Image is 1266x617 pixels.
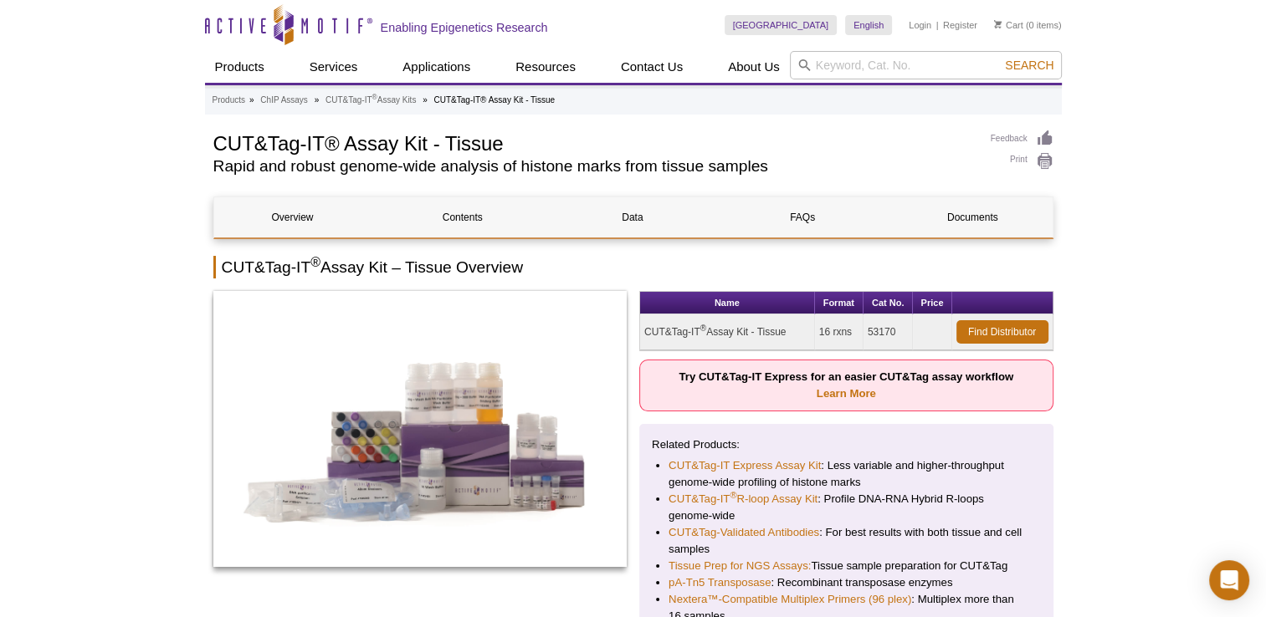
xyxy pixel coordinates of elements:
sup: ® [730,490,736,500]
a: Learn More [817,387,876,400]
span: Search [1005,59,1053,72]
a: English [845,15,892,35]
sup: ® [372,93,377,101]
a: CUT&Tag-Validated Antibodies [669,524,819,541]
div: Open Intercom Messenger [1209,560,1249,600]
li: » [423,95,428,105]
a: Cart [994,19,1023,31]
li: CUT&Tag-IT® Assay Kit - Tissue [433,95,555,105]
a: CUT&Tag-IT®Assay Kits [325,93,416,108]
strong: Try CUT&Tag-IT Express for an easier CUT&Tag assay workflow [679,370,1013,400]
th: Price [913,292,951,314]
a: Overview [214,197,372,237]
a: Find Distributor [956,320,1048,344]
p: Related Products: [652,436,1041,453]
sup: ® [310,255,320,269]
th: Name [640,292,815,314]
a: Applications [392,51,480,83]
td: 53170 [864,314,914,350]
a: pA-Tn5 Transposase [669,574,771,591]
a: Contact Us [611,51,693,83]
li: : Profile DNA-RNA Hybrid R-loops genome-wide [669,491,1024,524]
h2: Enabling Epigenetics Research [381,20,548,35]
img: CUT&Tag-IT Assay Kit - Tissue [213,291,628,567]
a: Login [909,19,931,31]
h2: CUT&Tag-IT Assay Kit – Tissue Overview [213,256,1053,278]
h1: CUT&Tag-IT® Assay Kit - Tissue [213,130,974,155]
li: | [936,15,939,35]
td: 16 rxns [815,314,864,350]
a: CUT&Tag-IT Express Assay Kit [669,457,821,474]
a: Resources [505,51,586,83]
li: : For best results with both tissue and cell samples [669,524,1024,558]
a: Register [943,19,977,31]
th: Format [815,292,864,314]
h2: Rapid and robust genome-wide analysis of histone marks from tissue samples [213,159,974,174]
input: Keyword, Cat. No. [790,51,1062,79]
th: Cat No. [864,292,914,314]
a: Products [213,93,245,108]
a: Print [991,152,1053,171]
a: CUT&Tag-IT®R-loop Assay Kit [669,491,818,507]
a: ChIP Assays [260,93,308,108]
td: CUT&Tag-IT Assay Kit - Tissue [640,314,815,350]
button: Search [1000,58,1058,73]
li: (0 items) [994,15,1062,35]
a: Feedback [991,130,1053,148]
a: Tissue Prep for NGS Assays: [669,558,811,574]
a: Documents [894,197,1051,237]
li: Tissue sample preparation for CUT&Tag [669,558,1024,574]
a: Products [205,51,274,83]
a: [GEOGRAPHIC_DATA] [725,15,838,35]
a: About Us [718,51,790,83]
li: : Less variable and higher-throughput genome-wide profiling of histone marks [669,457,1024,491]
a: Contents [384,197,541,237]
li: : Recombinant transposase enzymes [669,574,1024,591]
a: Services [300,51,368,83]
a: Nextera™-Compatible Multiplex Primers (96 plex) [669,591,911,608]
a: Data [554,197,711,237]
a: FAQs [724,197,881,237]
li: » [315,95,320,105]
img: Your Cart [994,20,1002,28]
li: » [249,95,254,105]
sup: ® [700,324,706,333]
